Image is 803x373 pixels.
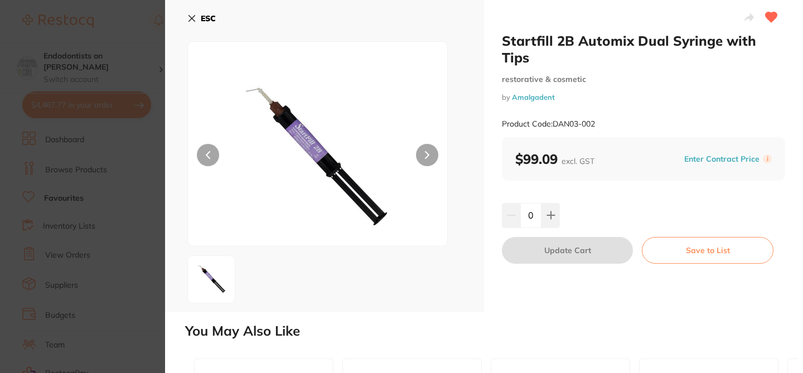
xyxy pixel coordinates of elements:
[502,93,785,101] small: by
[512,93,555,101] a: Amalgadent
[185,323,799,339] h2: You May Also Like
[502,119,595,129] small: Product Code: DAN03-002
[240,70,395,246] img: MDMwMDItanBn
[642,237,773,264] button: Save to List
[681,154,763,164] button: Enter Contract Price
[187,9,216,28] button: ESC
[502,75,785,84] small: restorative & cosmetic
[562,156,594,166] span: excl. GST
[201,13,216,23] b: ESC
[763,154,772,163] label: i
[502,32,785,66] h2: Startfill 2B Automix Dual Syringe with Tips
[515,151,594,167] b: $99.09
[502,237,633,264] button: Update Cart
[191,259,231,299] img: MDMwMDItanBn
